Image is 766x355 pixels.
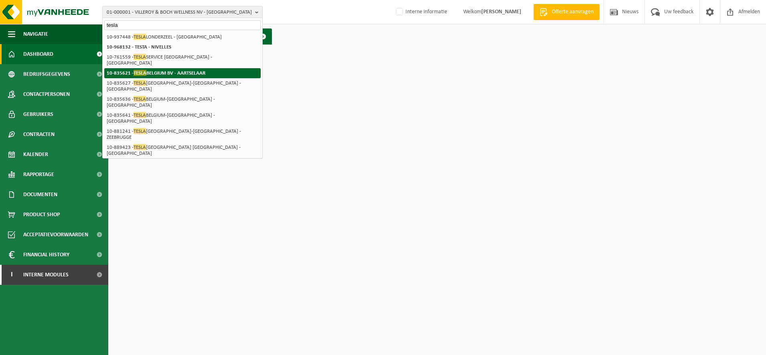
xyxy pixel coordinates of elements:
[104,110,261,126] li: 10-835641 - BELGIUM-[GEOGRAPHIC_DATA] - [GEOGRAPHIC_DATA]
[102,6,263,18] button: 01-000001 - VILLEROY & BOCH WELLNESS NV - [GEOGRAPHIC_DATA]
[533,4,600,20] a: Offerte aanvragen
[8,265,15,285] span: I
[394,6,447,18] label: Interne informatie
[550,8,596,16] span: Offerte aanvragen
[134,112,146,118] span: TESLA
[104,94,261,110] li: 10-835636 - BELGIUM-[GEOGRAPHIC_DATA] - [GEOGRAPHIC_DATA]
[104,20,261,30] input: Zoeken naar gekoppelde vestigingen
[104,126,261,142] li: 10-881241 - [GEOGRAPHIC_DATA]-[GEOGRAPHIC_DATA] - ZEEBRUGGE
[134,128,146,134] span: TESLA
[23,144,48,164] span: Kalender
[23,84,70,104] span: Contactpersonen
[107,70,205,76] strong: 10-835621 - BELGIUM BV - AARTSELAAR
[104,32,261,42] li: 10-937448 - LONDERZEEL - [GEOGRAPHIC_DATA]
[104,78,261,94] li: 10-835627 - [GEOGRAPHIC_DATA]-[GEOGRAPHIC_DATA] - [GEOGRAPHIC_DATA]
[134,80,146,86] span: TESLA
[134,54,146,60] span: TESLA
[107,6,252,18] span: 01-000001 - VILLEROY & BOCH WELLNESS NV - [GEOGRAPHIC_DATA]
[23,185,57,205] span: Documenten
[481,9,521,15] strong: [PERSON_NAME]
[134,96,146,102] span: TESLA
[104,52,261,68] li: 10-761559 - SERVICE [GEOGRAPHIC_DATA] - [GEOGRAPHIC_DATA]
[23,124,55,144] span: Contracten
[23,164,54,185] span: Rapportage
[23,205,60,225] span: Product Shop
[23,24,48,44] span: Navigatie
[104,142,261,158] li: 10-889423 - [GEOGRAPHIC_DATA] [GEOGRAPHIC_DATA] - [GEOGRAPHIC_DATA]
[23,64,70,84] span: Bedrijfsgegevens
[23,265,69,285] span: Interne modules
[107,45,171,50] strong: 10-968132 - TESTA - NIVELLES
[23,44,53,64] span: Dashboard
[134,144,146,150] span: TESLA
[134,70,146,76] span: TESLA
[23,104,53,124] span: Gebruikers
[134,34,146,40] span: TESLA
[23,245,69,265] span: Financial History
[23,225,88,245] span: Acceptatievoorwaarden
